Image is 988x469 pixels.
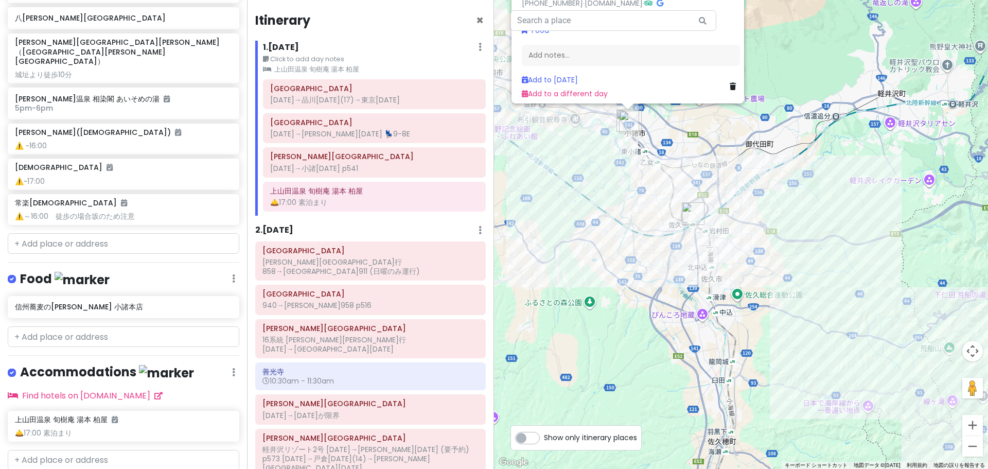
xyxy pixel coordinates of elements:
[962,436,983,457] button: ズームアウト
[522,88,608,98] a: Add to a different day
[270,198,479,207] div: 🛎️17:00 素泊まり
[522,9,740,20] summary: Hours
[262,246,479,255] h6: 上山田温泉入口
[20,271,110,288] h4: Food
[15,302,232,311] h6: 信州蕎麦の[PERSON_NAME] 小諸本店
[262,399,479,408] h6: 城山公園前
[270,186,479,196] h6: 上山田温泉 旬樹庵 湯本 柏屋
[616,109,639,132] div: 信州蕎麦の草笛 小諸本店
[175,129,181,136] i: Added to itinerary
[262,376,334,386] span: 10:30am - 11:30am
[682,202,704,225] div: 佐久平駅
[15,94,232,103] h6: [PERSON_NAME]温泉 相染閣 あいそめの湯
[263,64,486,75] small: 上山田温泉 旬樹庵 湯本 柏屋
[270,118,479,127] h6: 東京駅
[8,233,239,254] input: + Add place or address
[262,433,479,443] h6: 長野駅
[263,42,299,53] h6: 1 . [DATE]
[55,272,110,288] img: marker
[497,456,531,469] img: Google
[270,95,479,105] div: [DATE]→品川[DATE](17)→東京[DATE]
[15,70,232,79] div: 城址より徒歩10分
[15,38,232,66] h6: [PERSON_NAME][GEOGRAPHIC_DATA][PERSON_NAME]（[GEOGRAPHIC_DATA][PERSON_NAME][GEOGRAPHIC_DATA]）
[8,326,239,347] input: + Add place or address
[262,289,479,299] h6: 姨捨駅
[730,81,740,92] a: Delete place
[263,54,486,64] small: Click to add day notes
[270,84,479,93] h6: 天空橋駅
[20,364,194,381] h4: Accommodations
[510,10,716,31] input: Search a place
[15,163,113,172] h6: [DEMOGRAPHIC_DATA]
[8,390,163,402] a: Find hotels on [DOMAIN_NAME]
[15,13,232,23] h6: 八[PERSON_NAME][GEOGRAPHIC_DATA]
[476,14,484,27] button: Close
[907,462,927,468] a: 利用規約（新しいタブで開きます）
[497,456,531,469] a: Google マップでこの地域を開きます（新しいウィンドウが開きます）
[270,164,479,173] div: [DATE]→小諸[DATE] p541
[522,75,578,85] a: Add to [DATE]
[15,128,181,137] h6: [PERSON_NAME]([DEMOGRAPHIC_DATA])
[262,335,479,354] div: 16系統 [PERSON_NAME][PERSON_NAME]行 [DATE]→[GEOGRAPHIC_DATA][DATE]
[262,301,479,310] div: 940→[PERSON_NAME]958 p516
[15,212,232,221] div: ⚠️～16:00 徒歩の場合坂のため注意
[270,129,479,138] div: [DATE]→[PERSON_NAME][DATE] 💺9-8E
[15,103,53,113] span: 5pm - 6pm
[107,164,113,171] i: Added to itinerary
[262,324,479,333] h6: 長野駅
[262,257,479,276] div: [PERSON_NAME][GEOGRAPHIC_DATA]行 858→[GEOGRAPHIC_DATA]911 (日曜のみ運行)
[262,367,479,376] h6: 善光寺
[15,428,232,438] div: 🛎️17:00 素泊まり
[139,365,194,381] img: marker
[522,44,740,66] div: Add notes...
[164,95,170,102] i: Added to itinerary
[15,177,232,186] div: ⚠️~17:00
[785,462,848,469] button: キーボード ショートカット
[962,341,983,361] button: 地図のカメラ コントロール
[522,25,549,36] a: Food
[255,225,293,236] h6: 2 . [DATE]
[255,12,310,28] h4: Itinerary
[15,198,127,207] h6: 常楽[DEMOGRAPHIC_DATA]
[15,415,118,424] h6: 上山田温泉 旬樹庵 湯本 柏屋
[262,411,479,420] div: [DATE]→[DATE]が限界
[933,462,985,468] a: 地図の誤りを報告する
[270,152,479,161] h6: 佐久平駅
[962,415,983,436] button: ズームイン
[15,141,232,150] div: ⚠️ ~16:00
[619,111,642,133] div: 小諸駅
[112,416,118,423] i: Added to itinerary
[121,199,127,206] i: Added to itinerary
[962,378,983,398] button: 地図上にペグマンをドロップして、ストリートビューを開きます
[854,462,901,468] span: 地図データ ©[DATE]
[544,432,637,443] span: Show only itinerary places
[476,12,484,29] span: Close itinerary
